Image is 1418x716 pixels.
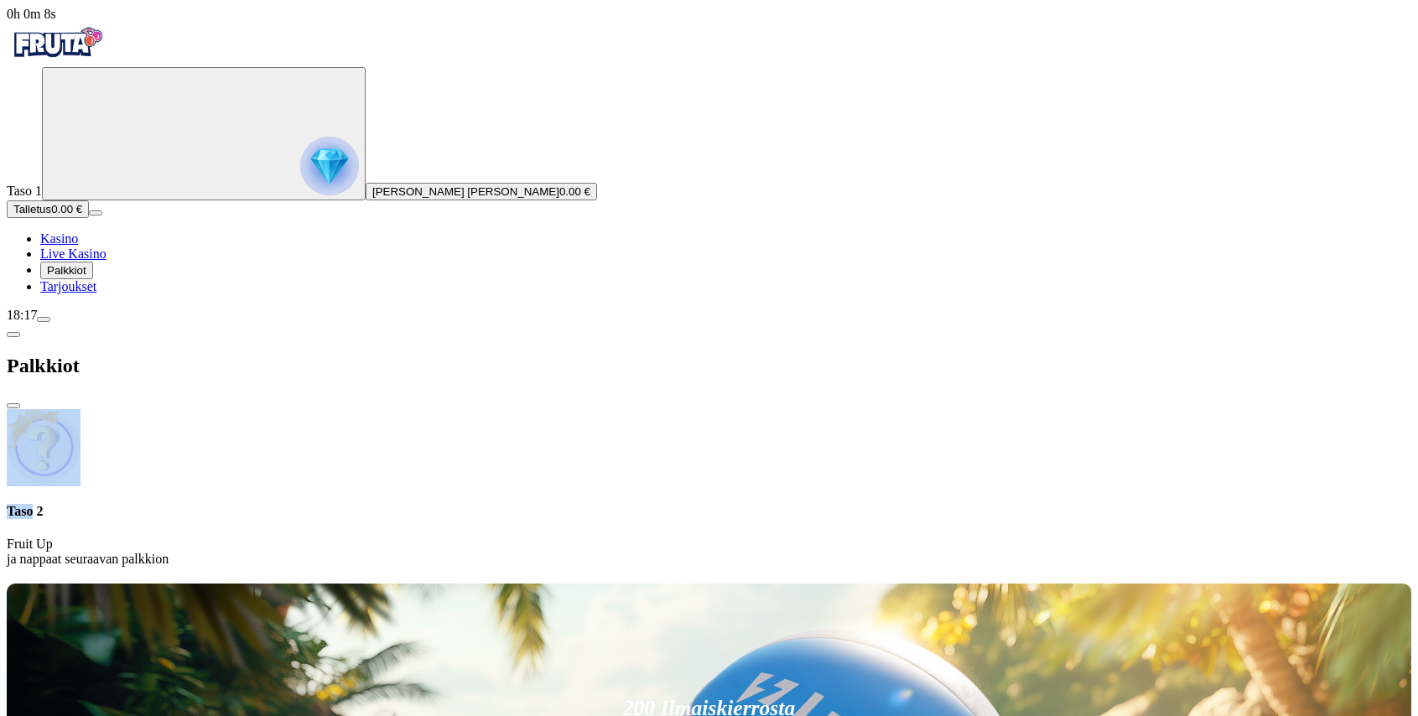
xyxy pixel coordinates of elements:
button: Palkkiot [40,262,93,279]
button: menu [89,210,102,215]
a: Fruta [7,52,107,66]
span: Taso 1 [7,184,42,198]
button: Talletusplus icon0.00 € [7,200,89,218]
p: Fruit Up ja nappaat seuraavan palkkion [7,537,1411,567]
span: Palkkiot [47,264,86,277]
span: Talletus [13,203,51,215]
span: 18:17 [7,308,37,322]
button: chevron-left icon [7,332,20,337]
button: menu [37,317,50,322]
nav: Main menu [7,231,1411,294]
a: Tarjoukset [40,279,96,293]
button: [PERSON_NAME] [PERSON_NAME]0.00 € [366,183,597,200]
h4: Taso 2 [7,504,1411,519]
a: Kasino [40,231,78,246]
nav: Primary [7,22,1411,294]
span: [PERSON_NAME] [PERSON_NAME] [372,185,559,198]
button: close [7,403,20,408]
span: 0.00 € [559,185,590,198]
img: reward progress [300,137,359,195]
a: Live Kasino [40,246,106,261]
button: reward progress [42,67,366,200]
img: Fruta [7,22,107,64]
span: 0.00 € [51,203,82,215]
img: Unlock reward icon [7,409,81,483]
span: user session time [7,7,56,21]
h2: Palkkiot [7,355,1411,377]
